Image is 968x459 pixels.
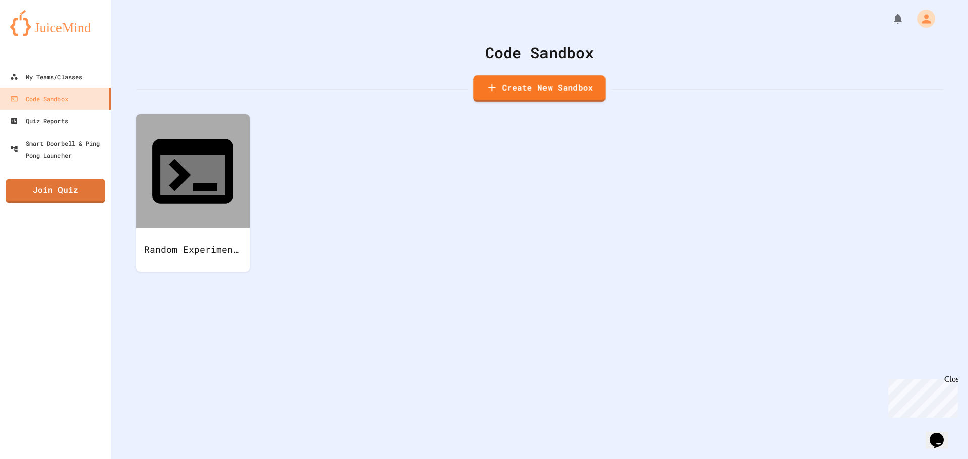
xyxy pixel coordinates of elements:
[906,7,938,30] div: My Account
[884,375,958,418] iframe: chat widget
[10,71,82,83] div: My Teams/Classes
[10,10,101,36] img: logo-orange.svg
[136,228,250,272] div: Random Experimenting
[10,93,68,105] div: Code Sandbox
[926,419,958,449] iframe: chat widget
[136,114,250,272] a: Random Experimenting
[4,4,70,64] div: Chat with us now!Close
[136,41,943,64] div: Code Sandbox
[473,75,606,102] a: Create New Sandbox
[873,10,906,27] div: My Notifications
[10,115,68,127] div: Quiz Reports
[10,137,107,161] div: Smart Doorbell & Ping Pong Launcher
[6,179,105,203] a: Join Quiz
